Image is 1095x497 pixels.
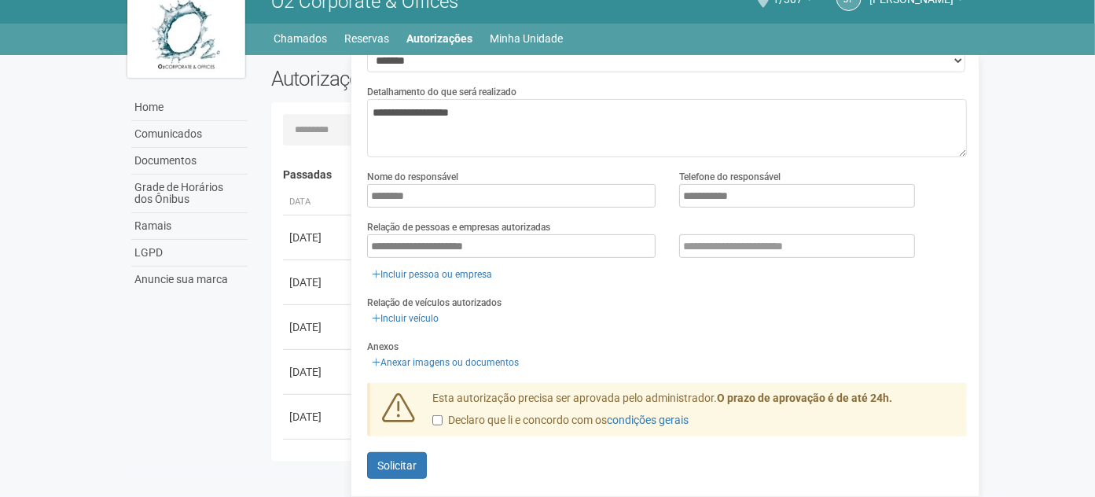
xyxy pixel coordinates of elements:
a: Documentos [131,148,248,175]
label: Declaro que li e concordo com os [432,413,689,429]
div: [DATE] [289,274,347,290]
a: LGPD [131,240,248,267]
a: Incluir veículo [367,310,443,327]
a: Anuncie sua marca [131,267,248,293]
div: [DATE] [289,230,347,245]
div: [DATE] [289,364,347,380]
a: Home [131,94,248,121]
a: Comunicados [131,121,248,148]
a: condições gerais [607,414,689,426]
th: Data [283,190,354,215]
a: Grade de Horários dos Ônibus [131,175,248,213]
a: Chamados [274,28,328,50]
label: Telefone do responsável [679,170,781,184]
a: Incluir pessoa ou empresa [367,266,497,283]
label: Relação de veículos autorizados [367,296,502,310]
h4: Passadas [283,169,957,181]
h2: Autorizações [271,67,608,90]
input: Declaro que li e concordo com oscondições gerais [432,415,443,425]
a: Ramais [131,213,248,240]
div: [DATE] [289,409,347,425]
label: Detalhamento do que será realizado [367,85,516,99]
div: [DATE] [289,319,347,335]
div: Esta autorização precisa ser aprovada pelo administrador. [421,391,968,436]
a: Anexar imagens ou documentos [367,354,524,371]
a: Minha Unidade [491,28,564,50]
label: Relação de pessoas e empresas autorizadas [367,220,550,234]
strong: O prazo de aprovação é de até 24h. [717,392,892,404]
label: Nome do responsável [367,170,458,184]
a: Reservas [345,28,390,50]
a: Autorizações [407,28,473,50]
span: Solicitar [377,459,417,472]
button: Solicitar [367,452,427,479]
label: Anexos [367,340,399,354]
